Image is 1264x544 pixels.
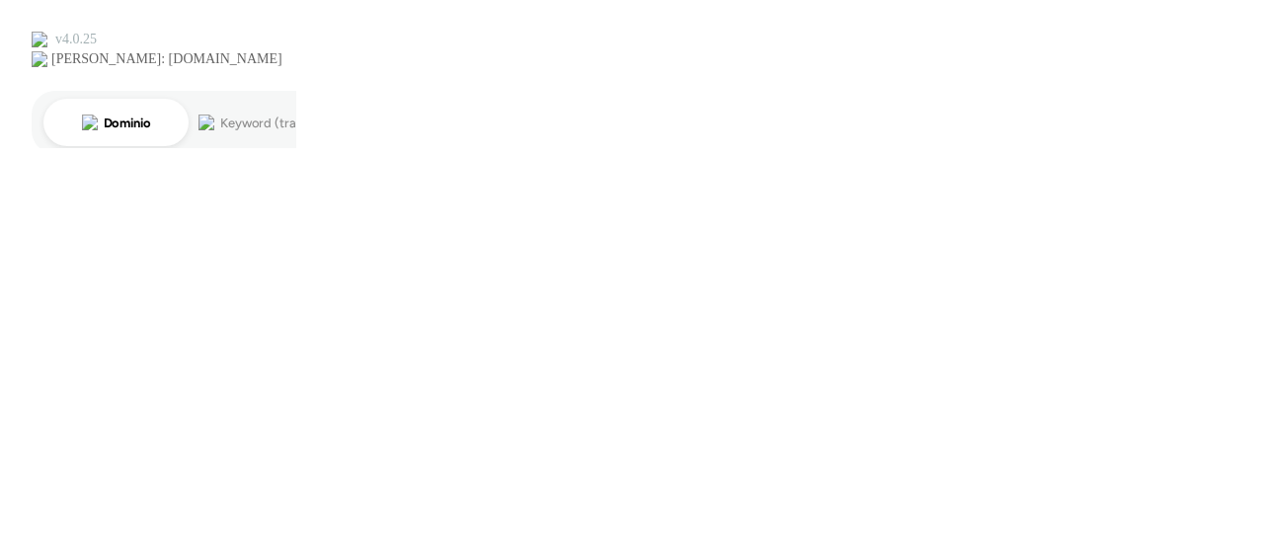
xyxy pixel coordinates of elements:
[104,117,151,129] div: Dominio
[220,117,328,129] div: Keyword (traffico)
[55,32,97,47] div: v 4.0.25
[51,51,282,67] div: [PERSON_NAME]: [DOMAIN_NAME]
[82,115,98,130] img: tab_domain_overview_orange.svg
[32,51,47,67] img: website_grey.svg
[32,32,47,47] img: logo_orange.svg
[198,115,214,130] img: tab_keywords_by_traffic_grey.svg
